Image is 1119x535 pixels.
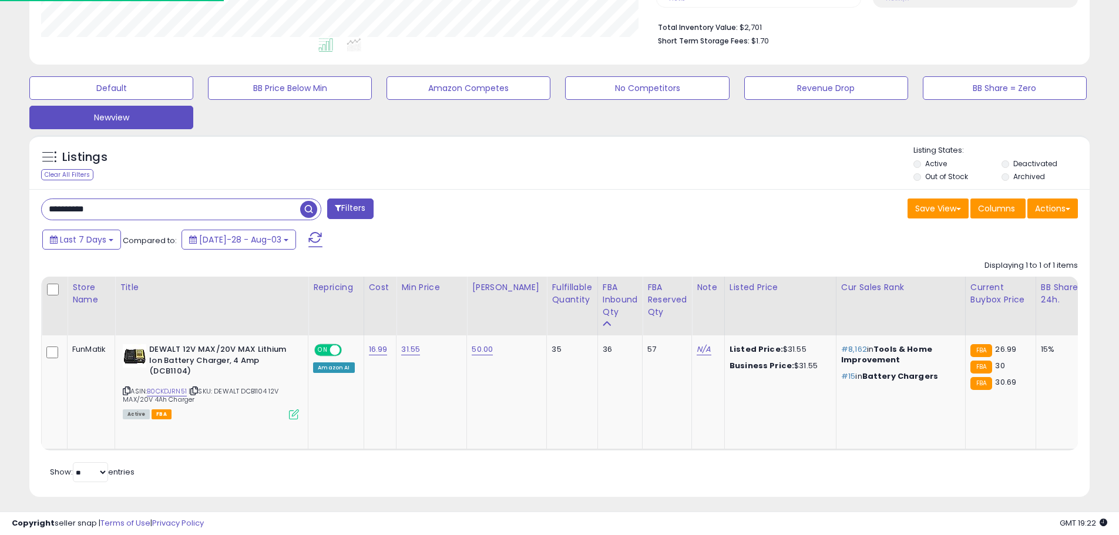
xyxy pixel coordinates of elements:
[658,19,1069,33] li: $2,701
[401,344,420,355] a: 31.55
[658,36,750,46] b: Short Term Storage Fees:
[841,344,956,365] p: in
[41,169,93,180] div: Clear All Filters
[658,22,738,32] b: Total Inventory Value:
[123,409,150,419] span: All listings currently available for purchase on Amazon
[369,344,388,355] a: 16.99
[1013,171,1045,181] label: Archived
[647,344,683,355] div: 57
[730,344,783,355] b: Listed Price:
[152,517,204,529] a: Privacy Policy
[62,149,107,166] h5: Listings
[369,281,392,294] div: Cost
[730,281,831,294] div: Listed Price
[697,281,720,294] div: Note
[841,344,867,355] span: #8,162
[72,344,106,355] div: FunMatik
[978,203,1015,214] span: Columns
[923,76,1087,100] button: BB Share = Zero
[970,361,992,374] small: FBA
[149,344,292,380] b: DEWALT 12V MAX/20V MAX Lithium Ion Battery Charger, 4 Amp (DCB1104)
[327,198,373,219] button: Filters
[199,234,281,245] span: [DATE]-28 - Aug-03
[120,281,303,294] div: Title
[472,344,493,355] a: 50.00
[387,76,550,100] button: Amazon Competes
[970,344,992,357] small: FBA
[147,386,187,396] a: B0CKDJRN51
[313,281,358,294] div: Repricing
[603,344,634,355] div: 36
[970,198,1026,218] button: Columns
[60,234,106,245] span: Last 7 Days
[647,281,687,318] div: FBA Reserved Qty
[841,344,932,365] span: Tools & Home Improvement
[1041,281,1084,306] div: BB Share 24h.
[1027,198,1078,218] button: Actions
[697,344,711,355] a: N/A
[12,518,204,529] div: seller snap | |
[123,344,299,418] div: ASIN:
[313,362,354,373] div: Amazon AI
[472,281,542,294] div: [PERSON_NAME]
[152,409,172,419] span: FBA
[182,230,296,250] button: [DATE]-28 - Aug-03
[29,76,193,100] button: Default
[340,345,359,355] span: OFF
[730,344,827,355] div: $31.55
[50,466,135,477] span: Show: entries
[603,281,638,318] div: FBA inbound Qty
[315,345,330,355] span: ON
[1041,344,1080,355] div: 15%
[995,344,1016,355] span: 26.99
[908,198,969,218] button: Save View
[841,281,960,294] div: Cur Sales Rank
[913,145,1090,156] p: Listing States:
[401,281,462,294] div: Min Price
[72,281,110,306] div: Store Name
[565,76,729,100] button: No Competitors
[984,260,1078,271] div: Displaying 1 to 1 of 1 items
[841,371,956,382] p: in
[730,360,794,371] b: Business Price:
[744,76,908,100] button: Revenue Drop
[841,371,855,382] span: #15
[970,281,1031,306] div: Current Buybox Price
[123,386,278,404] span: | SKU: DEWALT DCB1104 12V MAX/20V 4Ah Charger
[925,159,947,169] label: Active
[1013,159,1057,169] label: Deactivated
[552,344,588,355] div: 35
[862,371,938,382] span: Battery Chargers
[1060,517,1107,529] span: 2025-08-11 19:22 GMT
[730,361,827,371] div: $31.55
[100,517,150,529] a: Terms of Use
[123,344,146,368] img: 410N2E-0hZL._SL40_.jpg
[970,377,992,390] small: FBA
[12,517,55,529] strong: Copyright
[29,106,193,129] button: Newview
[925,171,968,181] label: Out of Stock
[123,235,177,246] span: Compared to:
[995,360,1004,371] span: 30
[751,35,769,46] span: $1.70
[208,76,372,100] button: BB Price Below Min
[552,281,592,306] div: Fulfillable Quantity
[42,230,121,250] button: Last 7 Days
[995,376,1016,388] span: 30.69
